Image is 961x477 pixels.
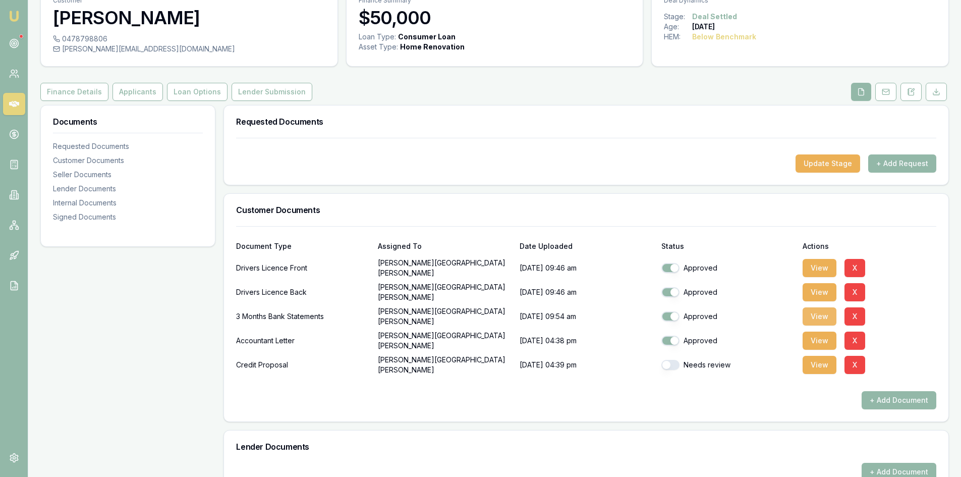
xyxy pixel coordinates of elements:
[844,259,865,277] button: X
[359,8,631,28] h3: $50,000
[236,206,936,214] h3: Customer Documents
[692,12,737,22] div: Deal Settled
[8,10,20,22] img: emu-icon-u.png
[236,282,370,302] div: Drivers Licence Back
[378,306,512,327] p: [PERSON_NAME][GEOGRAPHIC_DATA] [PERSON_NAME]
[165,83,230,101] a: Loan Options
[398,32,456,42] div: Consumer Loan
[167,83,228,101] button: Loan Options
[112,83,163,101] button: Applicants
[803,332,836,350] button: View
[520,331,653,351] p: [DATE] 04:38 pm
[868,154,936,173] button: + Add Request
[40,83,108,101] button: Finance Details
[236,331,370,351] div: Accountant Letter
[359,42,398,52] div: Asset Type :
[661,360,795,370] div: Needs review
[661,287,795,297] div: Approved
[803,283,836,301] button: View
[236,306,370,327] div: 3 Months Bank Statements
[236,443,936,451] h3: Lender Documents
[236,258,370,278] div: Drivers Licence Front
[53,44,325,54] div: [PERSON_NAME][EMAIL_ADDRESS][DOMAIN_NAME]
[803,243,936,250] div: Actions
[661,336,795,346] div: Approved
[53,141,203,151] div: Requested Documents
[53,198,203,208] div: Internal Documents
[520,258,653,278] p: [DATE] 09:46 am
[378,355,512,375] p: [PERSON_NAME][GEOGRAPHIC_DATA] [PERSON_NAME]
[236,355,370,375] div: Credit Proposal
[53,118,203,126] h3: Documents
[378,282,512,302] p: [PERSON_NAME][GEOGRAPHIC_DATA] [PERSON_NAME]
[40,83,110,101] a: Finance Details
[520,282,653,302] p: [DATE] 09:46 am
[796,154,860,173] button: Update Stage
[53,184,203,194] div: Lender Documents
[862,391,936,409] button: + Add Document
[53,212,203,222] div: Signed Documents
[110,83,165,101] a: Applicants
[378,243,512,250] div: Assigned To
[692,22,715,32] div: [DATE]
[520,355,653,375] p: [DATE] 04:39 pm
[236,118,936,126] h3: Requested Documents
[692,32,756,42] div: Below Benchmark
[378,331,512,351] p: [PERSON_NAME][GEOGRAPHIC_DATA] [PERSON_NAME]
[844,356,865,374] button: X
[664,12,692,22] div: Stage:
[661,311,795,322] div: Approved
[53,34,325,44] div: 0478798806
[664,22,692,32] div: Age:
[232,83,312,101] button: Lender Submission
[53,155,203,166] div: Customer Documents
[520,306,653,327] p: [DATE] 09:54 am
[236,243,370,250] div: Document Type
[844,283,865,301] button: X
[661,243,795,250] div: Status
[661,263,795,273] div: Approved
[664,32,692,42] div: HEM:
[53,170,203,180] div: Seller Documents
[803,307,836,326] button: View
[53,8,325,28] h3: [PERSON_NAME]
[400,42,465,52] div: Home Renovation
[359,32,396,42] div: Loan Type:
[803,356,836,374] button: View
[520,243,653,250] div: Date Uploaded
[844,307,865,326] button: X
[803,259,836,277] button: View
[230,83,314,101] a: Lender Submission
[844,332,865,350] button: X
[378,258,512,278] p: [PERSON_NAME][GEOGRAPHIC_DATA] [PERSON_NAME]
